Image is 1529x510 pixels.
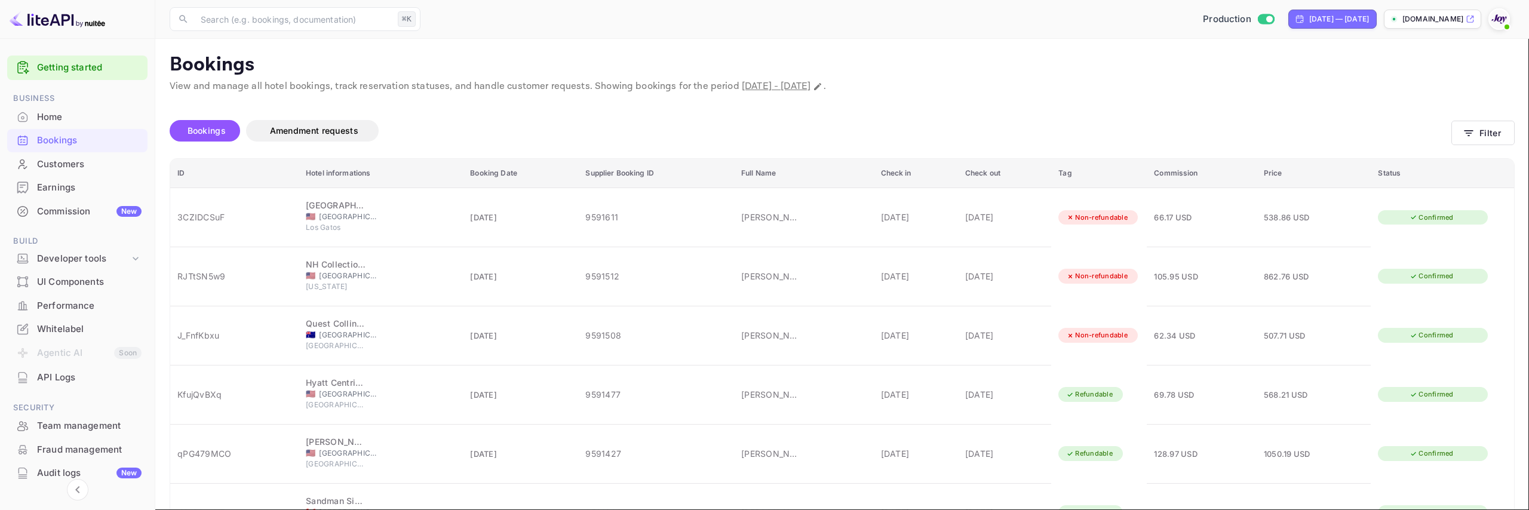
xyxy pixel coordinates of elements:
div: ⌘K [398,11,416,27]
span: [GEOGRAPHIC_DATA] [319,330,379,340]
img: With Joy [1490,10,1509,29]
th: Hotel informations [299,159,463,188]
div: New [116,206,142,217]
span: [DATE] [470,213,497,222]
th: ID [170,159,299,188]
div: API Logs [37,371,142,385]
div: Home [37,110,142,124]
div: Refundable [1058,387,1120,402]
div: Susan Hughes [741,447,801,460]
div: Sandman Signature Edmonton South Hotel [306,494,366,507]
a: Getting started [37,61,142,75]
p: Bookings [170,53,1515,77]
div: qPG479MCO [177,447,291,460]
div: 9591611 [585,211,727,223]
div: Toll House Hotel Los Gatos [306,199,366,211]
span: [DATE] [470,331,497,340]
div: NH Collection New York Madison Avenue [306,258,366,271]
div: account-settings tabs [170,120,1451,142]
div: Audit logs [37,466,142,480]
p: [DOMAIN_NAME] [1402,14,1463,24]
div: Earnings [37,181,142,195]
span: 507.71 USD [1264,331,1306,340]
span: [GEOGRAPHIC_DATA] [319,389,379,400]
th: Tag [1051,159,1147,188]
span: Australia [306,331,315,339]
span: 862.76 USD [1264,272,1309,281]
div: 9591427 [585,447,727,460]
span: [DATE] - [DATE] [742,80,810,93]
div: Customers [37,158,142,171]
div: Hyatt Centric Buckhead Atlanta [306,376,366,389]
span: 105.95 USD [1154,272,1198,281]
span: Security [7,401,148,414]
div: Confirmed [1402,210,1461,225]
span: 62.34 USD [1154,331,1195,340]
span: 66.17 USD [1154,213,1192,222]
span: Business [7,92,148,105]
span: 538.86 USD [1264,213,1310,222]
div: [DATE] [881,270,951,282]
div: 9591508 [585,329,727,342]
div: Bookings [37,134,142,148]
span: 1050.19 USD [1264,449,1310,459]
span: Build [7,235,148,248]
div: Commission [37,205,142,219]
span: 69.78 USD [1154,390,1194,400]
span: United States of America [306,213,315,220]
div: KfujQvBXq [177,388,291,401]
div: [DATE] [881,211,951,223]
th: Full Name [734,159,873,188]
div: Confirmed [1402,446,1461,461]
span: [GEOGRAPHIC_DATA] [319,271,379,281]
div: Confirmed [1402,328,1461,343]
div: Quest Collingwood [306,317,366,330]
span: United States of America [306,390,315,398]
div: Confirmed [1402,387,1461,402]
button: Collapse navigation [67,479,88,500]
div: Non-refundable [1058,269,1135,284]
div: Team management [37,419,142,433]
div: UI Components [37,275,142,289]
div: [DATE] — [DATE] [1309,14,1369,24]
span: 568.21 USD [1264,390,1308,400]
span: 128.97 USD [1154,449,1198,459]
div: Davia Shubbie [741,388,801,401]
span: [DATE] [470,449,497,459]
th: Commission [1147,159,1257,188]
div: J_FnfKbxu [177,329,291,342]
div: [DATE] [965,447,1045,460]
th: Check out [958,159,1052,188]
div: Non-refundable [1058,328,1135,343]
span: United States of America [306,449,315,457]
div: Whitelabel [37,322,142,336]
th: Status [1371,159,1514,188]
span: [GEOGRAPHIC_DATA] [306,340,366,351]
span: [GEOGRAPHIC_DATA] [306,400,366,410]
th: Check in [874,159,958,188]
div: [DATE] [965,329,1045,342]
span: [DATE] [470,272,497,281]
div: [DATE] [881,447,951,460]
input: Search (e.g. bookings, documentation) [194,7,393,31]
div: 9591477 [585,388,727,401]
div: Refundable [1058,446,1120,461]
span: [GEOGRAPHIC_DATA] [306,459,366,469]
div: Mills House Charleston, Curio Collection by Hilton [306,435,366,448]
div: New [116,468,142,478]
div: 9591512 [585,270,727,282]
div: [DATE] [881,388,951,401]
p: View and manage all hotel bookings, track reservation statuses, and handle customer requests. Sho... [170,79,1515,94]
div: RJTtSN5w9 [177,270,291,282]
button: Filter [1451,121,1515,145]
span: Production [1203,13,1251,26]
span: [US_STATE] [306,281,366,292]
div: [DATE] [965,388,1045,401]
div: Richie Mathews [741,270,801,282]
th: Supplier Booking ID [578,159,734,188]
div: Confirmed [1402,269,1461,284]
div: [DATE] [965,270,1045,282]
div: Developer tools [37,252,130,266]
span: United States of America [306,272,315,279]
span: [GEOGRAPHIC_DATA] [319,211,379,222]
